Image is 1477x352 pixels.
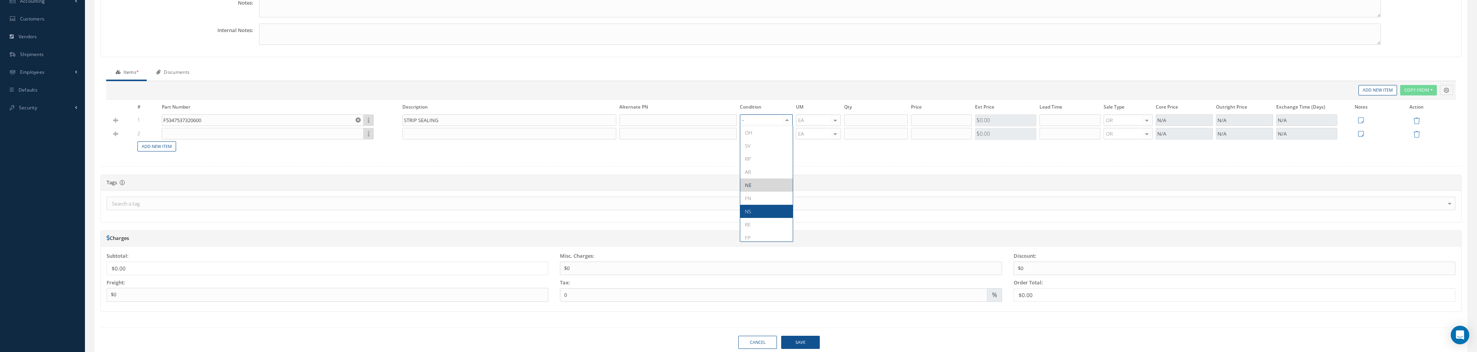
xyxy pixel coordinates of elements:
span: Customers [20,15,45,22]
a: Remove Item [1413,132,1420,138]
label: Freight: [107,280,125,286]
td: 1 [136,114,160,127]
th: Ext Price [973,103,1038,114]
div: $0.00 [107,262,548,275]
button: Save [781,336,820,349]
th: Price [909,103,973,114]
a: Add New Item [1358,85,1397,95]
th: Exchange Time (Days) [1275,103,1339,114]
span: RP [745,155,751,162]
th: # [136,103,160,114]
span: OR [1104,116,1142,124]
th: UM [794,103,843,114]
input: - [740,116,783,124]
th: Lead Time [1038,103,1102,114]
th: Condition [738,103,795,114]
label: Discount: [1014,253,1036,259]
span: EA [796,116,831,124]
label: Misc. Charges: [560,253,594,259]
span: NS [745,208,751,215]
span: Employees [20,69,45,75]
a: Remove Item [1413,118,1420,125]
label: Tax: [560,280,570,286]
span: EA [796,130,831,138]
th: Alternate PN [618,103,738,114]
th: Notes [1339,103,1383,114]
span: SV [745,142,751,149]
span: Security [19,104,37,111]
th: Outright Price [1214,103,1275,114]
a: Add New Item [137,141,176,152]
svg: Reset [356,117,361,122]
h5: Charges [107,235,775,241]
span: OH [745,129,752,136]
div: $0.00 [975,114,1036,126]
a: Documents [147,65,197,81]
span: NE [745,182,751,189]
label: Order Total: [1014,280,1043,286]
span: Search a tag [110,200,140,208]
span: RE [745,221,751,228]
div: % [987,288,1002,302]
th: Action [1383,103,1450,114]
td: 2 [136,127,160,141]
label: Internal Notes: [101,24,253,45]
label: Subtotal: [107,253,129,259]
div: $0.00 [1014,288,1455,302]
span: Shipments [20,51,44,58]
div: $0.00 [975,128,1036,140]
div: Open Intercom Messenger [1451,326,1469,344]
button: Reset [354,114,364,126]
a: Cancel [738,336,777,349]
div: Tags [101,175,1461,191]
span: FP [745,234,751,241]
th: Sale Type [1102,103,1154,114]
span: Vendors [19,33,37,40]
span: AR [745,168,751,175]
th: Description [401,103,617,114]
button: Copy From [1400,85,1437,95]
th: Core Price [1154,103,1214,114]
span: OR [1104,130,1142,138]
span: Defaults [19,87,37,93]
span: FN [745,195,751,202]
th: Qty [843,103,909,114]
th: Part Number [160,103,401,114]
a: Items [106,65,147,81]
